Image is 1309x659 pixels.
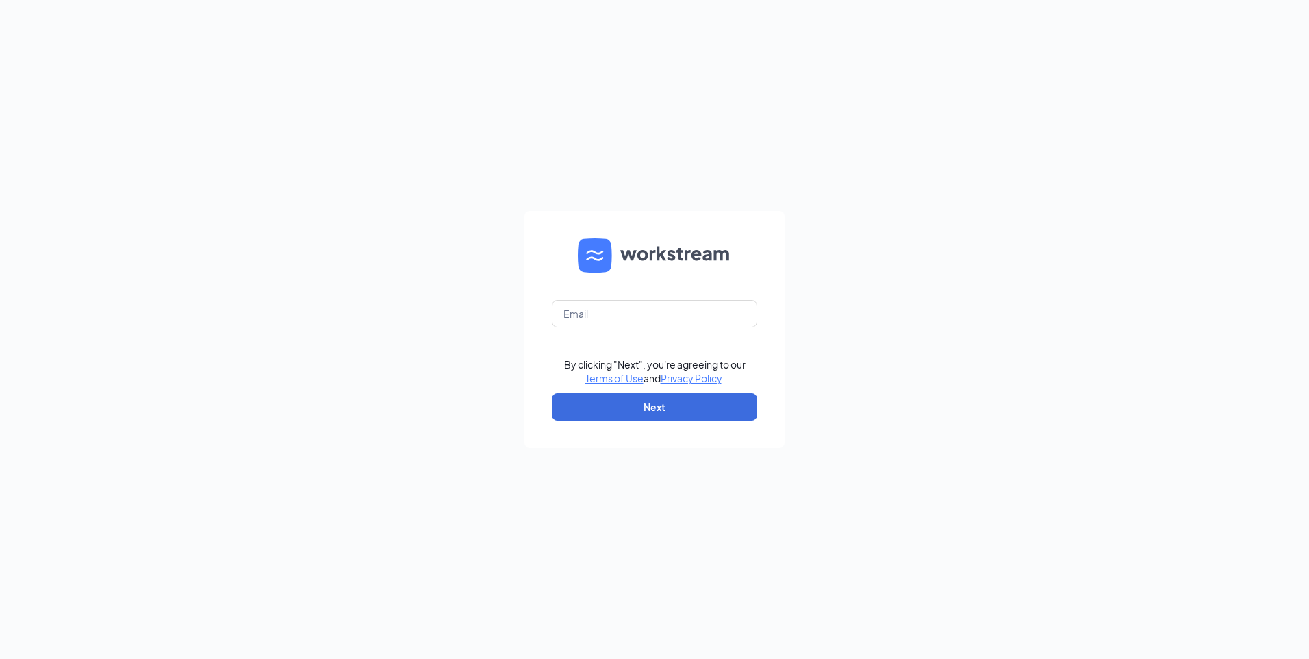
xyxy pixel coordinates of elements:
a: Privacy Policy [661,372,722,384]
div: By clicking "Next", you're agreeing to our and . [564,358,746,385]
button: Next [552,393,757,421]
img: WS logo and Workstream text [578,238,731,273]
a: Terms of Use [585,372,644,384]
input: Email [552,300,757,327]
